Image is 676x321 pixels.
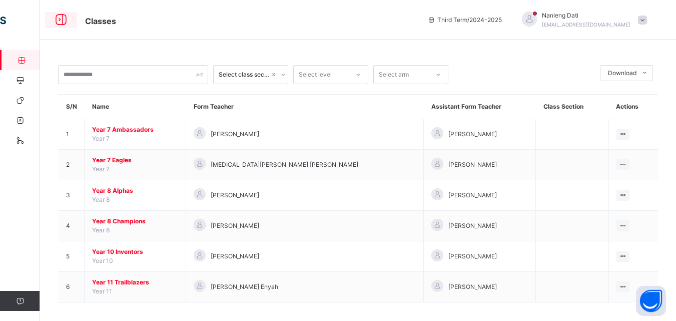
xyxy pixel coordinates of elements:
span: Year 7 [92,165,110,173]
div: Select level [299,65,332,84]
span: Year 10 Inventors [92,247,178,256]
div: Select class section [219,70,270,79]
div: NanlengDati [512,11,652,29]
span: [MEDICAL_DATA][PERSON_NAME] [PERSON_NAME] [211,160,358,169]
span: Nanleng Dati [542,11,630,20]
span: [PERSON_NAME] [448,221,497,230]
span: [PERSON_NAME] [211,191,259,200]
span: Year 7 Ambassadors [92,125,178,134]
span: Year 8 Champions [92,217,178,226]
td: 4 [59,211,85,241]
span: [PERSON_NAME] [448,282,497,291]
span: [PERSON_NAME] [448,130,497,139]
td: 3 [59,180,85,211]
span: Year 10 [92,257,113,264]
td: 1 [59,119,85,150]
div: Select arm [379,65,409,84]
span: session/term information [427,16,502,25]
td: 2 [59,150,85,180]
th: S/N [59,95,85,119]
span: [PERSON_NAME] [211,130,259,139]
span: Year 8 [92,226,110,234]
span: Year 8 [92,196,110,203]
button: Open asap [636,286,666,316]
span: Classes [85,16,116,26]
span: Download [608,69,636,78]
th: Class Section [536,95,608,119]
th: Name [85,95,186,119]
td: 5 [59,241,85,272]
th: Actions [608,95,658,119]
span: Year 11 Trailblazers [92,278,178,287]
span: [PERSON_NAME] Enyah [211,282,278,291]
span: [PERSON_NAME] [211,252,259,261]
span: [PERSON_NAME] [448,191,497,200]
span: [EMAIL_ADDRESS][DOMAIN_NAME] [542,22,630,28]
span: Year 7 [92,135,110,142]
span: [PERSON_NAME] [448,252,497,261]
td: 6 [59,272,85,302]
th: Assistant Form Teacher [424,95,536,119]
span: Year 8 Alphas [92,186,178,195]
th: Form Teacher [186,95,424,119]
span: Year 7 Eagles [92,156,178,165]
span: Year 11 [92,287,112,295]
span: [PERSON_NAME] [448,160,497,169]
span: [PERSON_NAME] [211,221,259,230]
